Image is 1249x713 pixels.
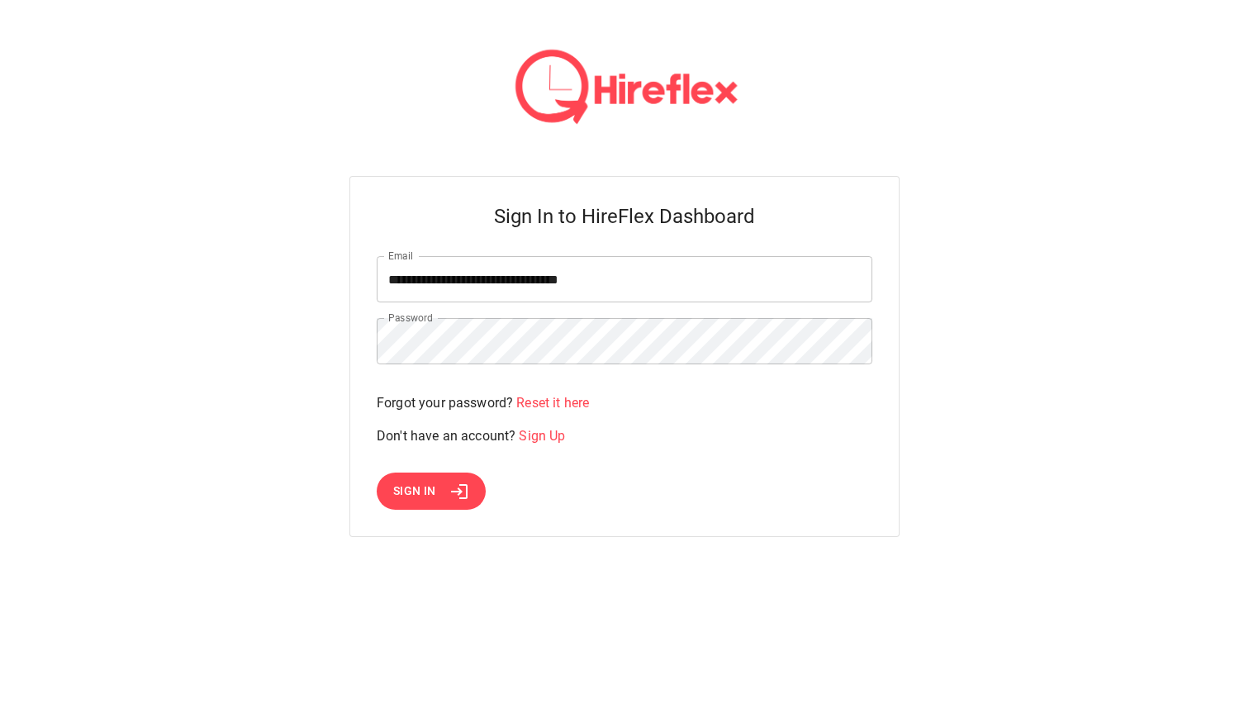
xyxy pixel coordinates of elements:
span: Reset it here [516,395,589,411]
img: hireflex-color-logo-text-06e88fb7.png [501,40,748,136]
label: Email [388,249,414,263]
button: Sign In [377,473,486,510]
p: Forgot your password? [377,393,872,413]
span: Sign In [393,481,436,501]
h5: Sign In to HireFlex Dashboard [377,203,872,230]
span: Sign Up [519,428,565,444]
p: Don't have an account? [377,426,872,446]
label: Password [388,311,432,325]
